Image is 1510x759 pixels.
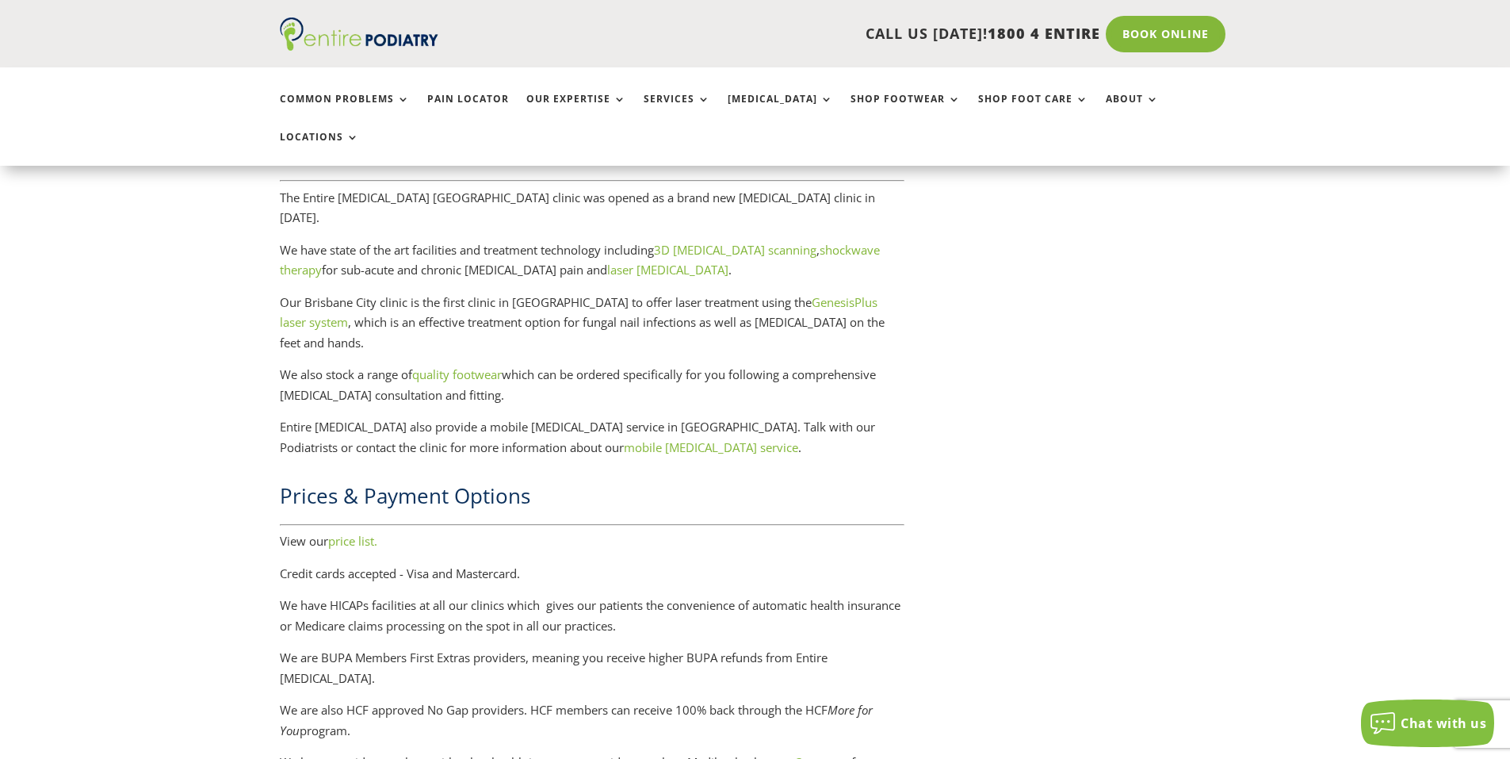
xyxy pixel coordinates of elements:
a: laser [MEDICAL_DATA] [607,262,728,278]
a: quality footwear [412,366,502,382]
a: Pain Locator [427,94,509,128]
p: CALL US [DATE]! [499,24,1100,44]
p: Our Brisbane City clinic is the first clinic in [GEOGRAPHIC_DATA] to offer laser treatment using ... [280,293,904,366]
span: 1800 4 ENTIRE [988,24,1100,43]
a: Shop Foot Care [978,94,1088,128]
img: logo (1) [280,17,438,51]
a: [MEDICAL_DATA] [728,94,833,128]
a: Common Problems [280,94,410,128]
a: Locations [280,132,359,166]
span: Chat with us [1401,715,1486,732]
a: price list. [328,533,377,549]
a: Our Expertise [526,94,626,128]
a: About [1106,94,1159,128]
a: Shop Footwear [851,94,961,128]
p: View our [280,531,904,564]
p: Entire [MEDICAL_DATA] also provide a mobile [MEDICAL_DATA] service in [GEOGRAPHIC_DATA]. Talk wit... [280,417,904,458]
i: More for You [280,702,873,738]
p: We are also HCF approved No Gap providers. HCF members can receive 100% back through the HCF prog... [280,700,904,753]
p: The Entire [MEDICAL_DATA] [GEOGRAPHIC_DATA] clinic was opened as a brand new [MEDICAL_DATA] clini... [280,188,904,240]
a: Book Online [1106,16,1225,52]
h2: Prices & Payment Options [280,481,904,518]
a: 3D [MEDICAL_DATA] scanning [654,242,816,258]
button: Chat with us [1361,700,1494,747]
p: We have HICAPs facilities at all our clinics which gives our patients the convenience of automati... [280,596,904,648]
p: Credit cards accepted - Visa and Mastercard. [280,564,904,596]
a: Entire Podiatry [280,38,438,54]
p: We are BUPA Members First Extras providers, meaning you receive higher BUPA refunds from Entire [... [280,648,904,700]
a: mobile [MEDICAL_DATA] service [624,439,798,455]
p: We have state of the art facilities and treatment technology including , for sub-acute and chroni... [280,240,904,293]
p: We also stock a range of which can be ordered specifically for you following a comprehensive [MED... [280,365,904,417]
a: Services [644,94,710,128]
